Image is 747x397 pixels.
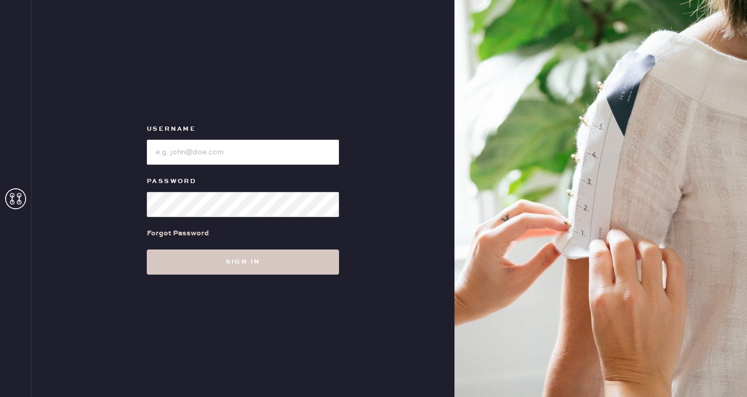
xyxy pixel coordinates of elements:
label: Username [147,123,339,135]
a: Forgot Password [147,217,209,249]
label: Password [147,175,339,188]
div: Forgot Password [147,228,209,239]
button: Sign in [147,249,339,275]
input: e.g. john@doe.com [147,140,339,165]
